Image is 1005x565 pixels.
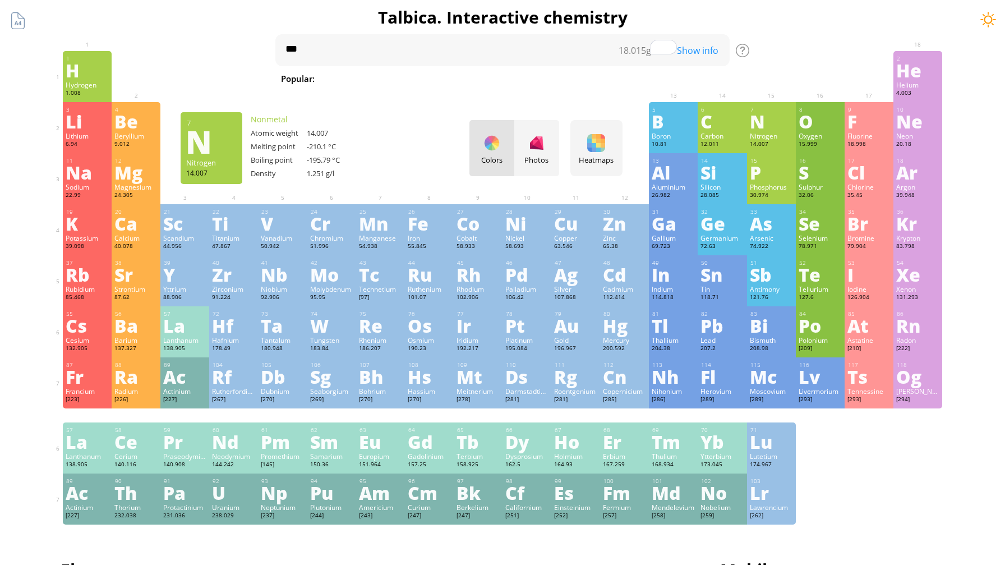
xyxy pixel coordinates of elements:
div: 46 [506,259,548,267]
div: 88.906 [163,293,206,302]
div: Nitrogen [186,158,237,168]
div: 19 [66,208,109,215]
div: Cl [847,163,891,181]
div: Tungsten [310,336,353,344]
div: 2 [897,55,939,62]
div: Re [359,316,402,334]
div: 23 [261,208,304,215]
div: Os [408,316,451,334]
div: 72.63 [700,242,744,251]
div: 72 [213,310,255,318]
div: 7 [750,106,793,113]
span: H SO + NaOH [555,72,625,85]
div: Bismuth [750,336,793,344]
div: 87.62 [114,293,158,302]
div: 73 [261,310,304,318]
div: Rubidium [66,284,109,293]
div: 38 [115,259,158,267]
div: At [847,316,891,334]
span: H O [444,72,475,85]
div: Mercury [603,336,646,344]
div: 9 [848,106,891,113]
div: 14.007 [307,128,363,138]
div: 43 [359,259,402,267]
div: 79.904 [847,242,891,251]
div: Pb [700,316,744,334]
div: Te [799,265,842,283]
div: 131.293 [896,293,939,302]
div: Ag [554,265,597,283]
div: Y [163,265,206,283]
div: Po [799,316,842,334]
div: Ruthenium [408,284,451,293]
div: Be [114,112,158,130]
div: 20 [115,208,158,215]
div: 54.938 [359,242,402,251]
div: Molybdenum [310,284,353,293]
div: Strontium [114,284,158,293]
sub: 2 [457,79,460,86]
div: N [750,112,793,130]
div: 126.904 [847,293,891,302]
div: Rn [896,316,939,334]
div: 81 [652,310,695,318]
div: 3 [66,106,109,113]
textarea: To enrich screen reader interactions, please activate Accessibility in Grammarly extension settings [275,34,730,66]
div: Magnesium [114,182,158,191]
div: Ba [114,316,158,334]
div: Ni [505,214,548,232]
sub: 4 [508,79,511,86]
div: Sulphur [799,182,842,191]
div: I [847,265,891,283]
div: Hf [212,316,255,334]
div: 22 [213,208,255,215]
div: 41 [261,259,304,267]
div: -210.1 °C [307,141,363,151]
span: Water [402,72,440,85]
div: H [66,61,109,79]
div: 21 [164,208,206,215]
div: Bromine [847,233,891,242]
div: 15.999 [799,140,842,149]
div: 55 [66,310,109,318]
div: 127.6 [799,293,842,302]
div: 51.996 [310,242,353,251]
div: Niobium [261,284,304,293]
div: 65.38 [603,242,646,251]
div: 22.99 [66,191,109,200]
div: Lead [700,336,744,344]
div: 30.974 [750,191,793,200]
div: Mo [310,265,353,283]
div: 13 [652,157,695,164]
div: B [652,112,695,130]
div: 8 [799,106,842,113]
div: 44 [408,259,451,267]
div: Chromium [310,233,353,242]
div: 47 [555,259,597,267]
div: Atomic weight [251,128,307,138]
div: Rb [66,265,109,283]
div: Cd [603,265,646,283]
div: Aluminium [652,182,695,191]
div: Sr [114,265,158,283]
div: 20.18 [896,140,939,149]
div: C [700,112,744,130]
div: 50 [701,259,744,267]
div: Tantalum [261,336,304,344]
div: Beryllium [114,131,158,140]
div: Cobalt [457,233,500,242]
div: 95.95 [310,293,353,302]
div: Sodium [66,182,109,191]
div: Neon [896,131,939,140]
div: Carbon [700,131,744,140]
div: Kr [896,214,939,232]
div: 80 [603,310,646,318]
div: 12.011 [700,140,744,149]
div: Lanthanum [163,336,206,344]
div: Gallium [652,233,695,242]
div: Se [799,214,842,232]
div: 39.948 [896,191,939,200]
div: Mg [114,163,158,181]
div: g/mol [619,44,671,57]
div: Na [66,163,109,181]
